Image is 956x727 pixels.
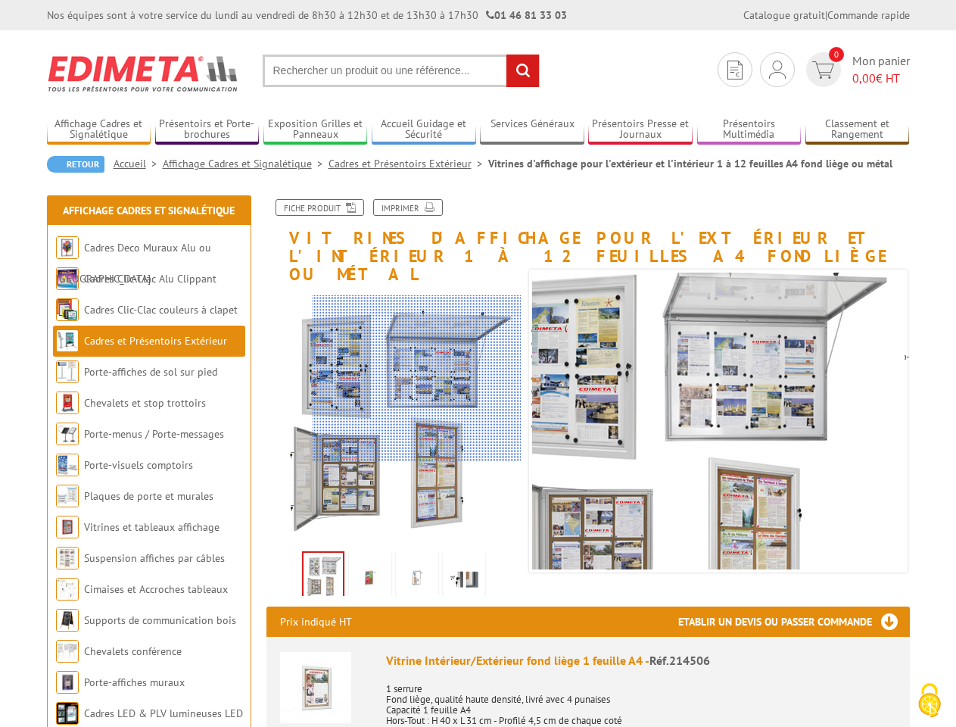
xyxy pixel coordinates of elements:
span: 0 [829,47,844,62]
li: Vitrines d'affichage pour l'extérieur et l'intérieur 1 à 12 feuilles A4 fond liège ou métal [488,156,892,171]
a: Porte-visuels comptoirs [84,458,193,472]
input: rechercher [506,55,539,87]
a: Exposition Grilles et Panneaux [263,117,368,142]
img: Plaques de porte et murales [56,485,79,507]
a: Porte-affiches muraux [84,676,185,689]
img: Supports de communication bois [56,609,79,632]
a: Commande rapide [827,8,910,22]
a: Chevalets conférence [84,644,182,658]
span: Mon panier [852,52,910,87]
a: Cadres et Présentoirs Extérieur [84,334,227,348]
a: Catalogue gratuit [743,8,825,22]
button: Cookies (modal window) [903,676,956,727]
img: Vitrine Intérieur/Extérieur fond liège 1 feuille A4 [280,652,351,723]
img: devis rapide [812,61,834,79]
a: Imprimer [373,199,443,216]
a: Cadres Clic-Clac Alu Clippant [84,272,216,285]
a: Cimaises et Accroches tableaux [84,582,228,596]
img: Chevalets et stop trottoirs [56,392,79,414]
img: 214510_214511_2.jpg [399,554,435,601]
input: Rechercher un produit ou une référence... [263,55,540,87]
img: Vitrines et tableaux affichage [56,516,79,538]
img: Porte-visuels comptoirs [56,454,79,476]
a: Supports de communication bois [84,613,236,627]
img: Suspension affiches par câbles [56,547,79,569]
a: Présentoirs Presse et Journaux [588,117,693,142]
a: Accueil Guidage et Sécurité [372,117,476,142]
a: Plaques de porte et murales [84,489,213,503]
span: € HT [852,70,910,87]
span: Réf.214506 [649,653,710,668]
span: 0,00 [852,70,876,86]
a: Suspension affiches par câbles [84,551,225,565]
img: devis rapide [727,61,743,80]
a: devis rapide 0 Mon panier 0,00€ HT [802,52,910,87]
img: vitrines_d_affichage_214506_1.jpg [450,233,905,688]
img: 214510_214511_1.jpg [352,554,388,601]
p: Prix indiqué HT [280,607,352,637]
a: Affichage Cadres et Signalétique [163,157,329,170]
a: Cadres Deco Muraux Alu ou [GEOGRAPHIC_DATA] [56,241,211,285]
img: devis rapide [769,61,786,79]
a: Cadres LED & PLV lumineuses LED [84,707,243,720]
a: Affichage Cadres et Signalétique [63,204,235,217]
a: Présentoirs Multimédia [697,117,802,142]
a: Accueil [114,157,163,170]
img: Edimeta [47,45,240,101]
img: Porte-affiches muraux [56,671,79,694]
a: Retour [47,156,104,173]
div: | [743,8,910,23]
a: Affichage Cadres et Signalétique [47,117,151,142]
img: Cadres et Présentoirs Extérieur [56,329,79,352]
a: Chevalets et stop trottoirs [84,396,206,410]
img: Cadres Clic-Clac couleurs à clapet [56,298,79,321]
div: Nos équipes sont à votre service du lundi au vendredi de 8h30 à 12h30 et de 13h30 à 17h30 [47,8,567,23]
img: Chevalets conférence [56,640,79,663]
img: Cadres Deco Muraux Alu ou Bois [56,236,79,259]
h1: Vitrines d'affichage pour l'extérieur et l'intérieur 1 à 12 feuilles A4 fond liège ou métal [255,199,921,284]
a: Cadres Clic-Clac couleurs à clapet [84,303,238,317]
img: vitrines_d_affichage_214506_1.jpg [304,553,343,600]
img: Cookies (modal window) [911,682,948,719]
img: Cadres LED & PLV lumineuses LED [56,702,79,725]
a: Présentoirs et Porte-brochures [155,117,260,142]
img: Cimaises et Accroches tableaux [56,578,79,601]
img: Porte-affiches de sol sur pied [56,360,79,383]
a: Cadres et Présentoirs Extérieur [329,157,488,170]
a: Porte-affiches de sol sur pied [84,365,217,379]
a: Vitrines et tableaux affichage [84,520,220,534]
h3: Etablir un devis ou passer commande [678,607,910,637]
img: Porte-menus / Porte-messages [56,423,79,445]
strong: 01 46 81 33 03 [486,8,567,22]
div: Vitrine Intérieur/Extérieur fond liège 1 feuille A4 - [386,652,896,669]
a: Classement et Rangement [805,117,910,142]
a: Services Généraux [480,117,584,142]
img: 214510_214511_3.jpg [446,554,482,601]
a: Porte-menus / Porte-messages [84,427,224,441]
a: Fiche produit [276,199,364,216]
